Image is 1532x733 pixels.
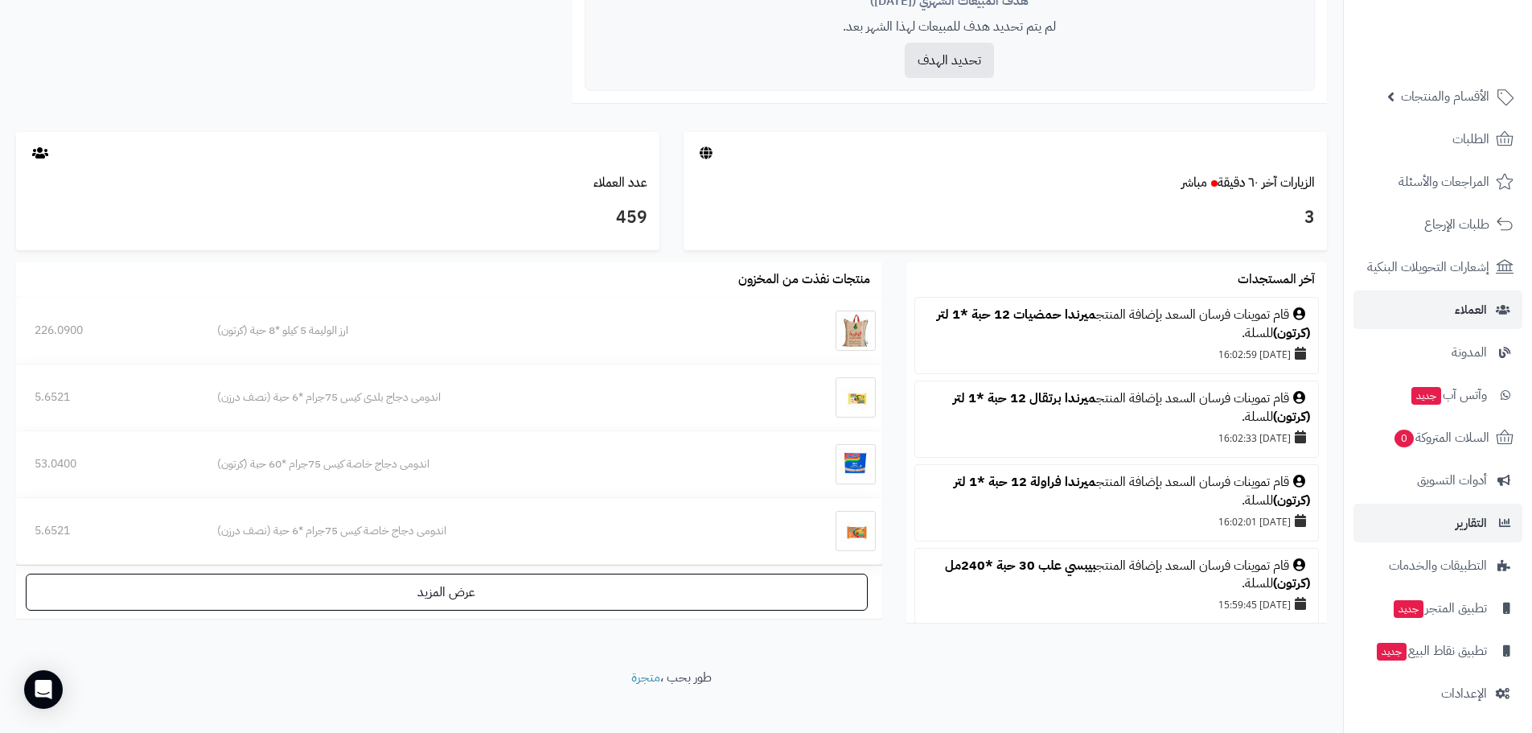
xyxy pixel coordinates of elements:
[1394,600,1423,618] span: جديد
[923,593,1310,616] div: [DATE] 15:59:45
[923,343,1310,365] div: [DATE] 16:02:59
[1417,469,1487,492] span: أدوات التسويق
[1181,173,1207,192] small: مباشر
[1399,171,1489,193] span: المراجعات والأسئلة
[1424,213,1489,236] span: طلبات الإرجاع
[26,574,868,611] a: عرض المزيد
[836,311,876,351] img: ارز الوليمة 5 كيلو *8 حبة (كرتون)
[1452,128,1489,150] span: الطلبات
[923,389,1310,426] div: قام تموينات فرسان السعد بإضافة المنتج للسلة.
[738,273,870,287] h3: منتجات نفذت من المخزون
[1353,546,1522,585] a: التطبيقات والخدمات
[1353,290,1522,329] a: العملاء
[35,523,180,539] div: 5.6521
[28,204,647,232] h3: 459
[217,389,750,406] div: اندومى دجاج بلدى كيس 75جرام *6 حبة (نصف درزن)
[1452,341,1487,364] span: المدونة
[598,18,1302,36] p: لم يتم تحديد هدف للمبيعات لهذا الشهر بعد.
[1410,384,1487,406] span: وآتس آب
[1353,418,1522,457] a: السلات المتروكة0
[1393,426,1489,449] span: السلات المتروكة
[217,456,750,472] div: اندومى دجاج خاصة كيس 75جرام *60 حبة (كرتون)
[1353,333,1522,372] a: المدونة
[1353,376,1522,414] a: وآتس آبجديد
[24,670,63,709] div: Open Intercom Messenger
[923,557,1310,594] div: قام تموينات فرسان السعد بإضافة المنتج للسلة.
[1181,173,1315,192] a: الزيارات آخر ٦٠ دقيقةمباشر
[217,323,750,339] div: ارز الوليمة 5 كيلو *8 حبة (كرتون)
[945,556,1310,594] a: بيبسي علب 30 حبة *240مل (كرتون)
[905,43,994,78] button: تحديد الهدف
[954,472,1310,510] a: ميرندا فراولة 12 حبة *1 لتر (كرتون)
[923,426,1310,449] div: [DATE] 16:02:33
[923,306,1310,343] div: قام تموينات فرسان السعد بإضافة المنتج للسلة.
[1411,387,1441,405] span: جديد
[953,389,1310,426] a: ميرندا برتقال 12 حبة *1 لتر (كرتون)
[1441,682,1487,705] span: الإعدادات
[1353,632,1522,670] a: تطبيق نقاط البيعجديد
[1389,554,1487,577] span: التطبيقات والخدمات
[836,511,876,551] img: اندومى دجاج خاصة كيس 75جرام *6 حبة (نصف درزن)
[923,510,1310,533] div: [DATE] 16:02:01
[1353,205,1522,244] a: طلبات الإرجاع
[1455,299,1487,321] span: العملاء
[35,456,180,472] div: 53.0400
[836,377,876,418] img: اندومى دجاج بلدى كيس 75جرام *6 حبة (نصف درزن)
[1353,120,1522,159] a: الطلبات
[217,523,750,539] div: اندومى دجاج خاصة كيس 75جرام *6 حبة (نصف درزن)
[593,173,647,192] a: عدد العملاء
[1394,429,1415,448] span: 0
[923,473,1310,510] div: قام تموينات فرسان السعد بإضافة المنتج للسلة.
[1353,163,1522,201] a: المراجعات والأسئلة
[1353,248,1522,286] a: إشعارات التحويلات البنكية
[35,323,180,339] div: 226.0900
[1375,640,1487,662] span: تطبيق نقاط البيع
[1456,512,1487,534] span: التقارير
[1353,589,1522,628] a: تطبيق المتجرجديد
[1353,674,1522,713] a: الإعدادات
[836,444,876,484] img: اندومى دجاج خاصة كيس 75جرام *60 حبة (كرتون)
[1238,273,1315,287] h3: آخر المستجدات
[35,389,180,406] div: 5.6521
[696,204,1315,232] h3: 3
[1367,256,1489,278] span: إشعارات التحويلات البنكية
[631,668,660,687] a: متجرة
[1401,85,1489,108] span: الأقسام والمنتجات
[937,305,1310,343] a: ميرندا حمضيات 12 حبة *1 لتر (كرتون)
[1353,504,1522,542] a: التقارير
[1377,643,1407,661] span: جديد
[1392,597,1487,620] span: تطبيق المتجر
[1353,461,1522,500] a: أدوات التسويق
[1423,12,1517,46] img: logo-2.png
